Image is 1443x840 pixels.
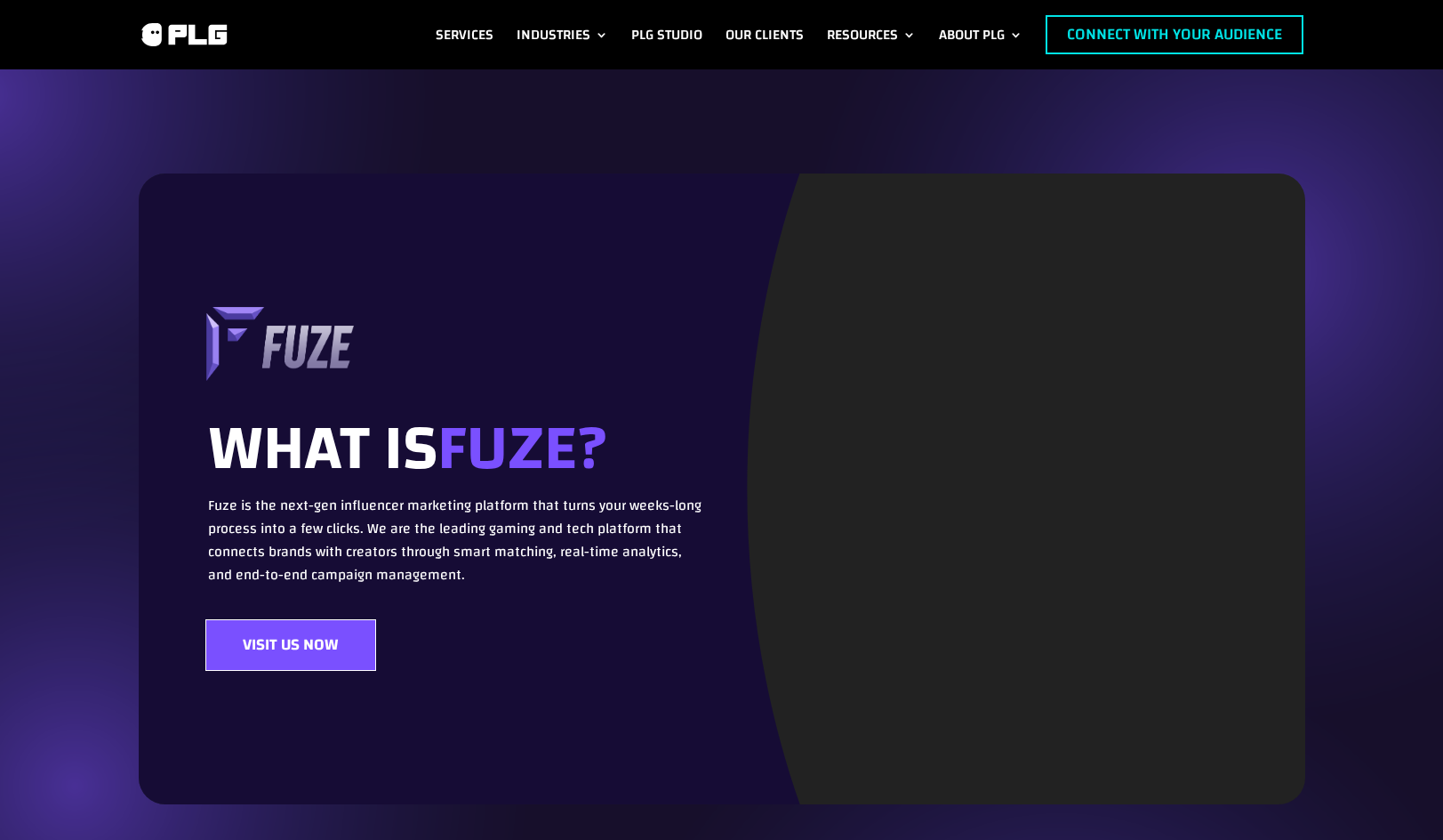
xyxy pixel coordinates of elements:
[1354,755,1443,840] iframe: Chat Widget
[437,390,607,507] span: FUZE?
[517,15,608,54] a: Industries
[205,619,376,672] a: Visit Us Now
[208,413,704,494] h1: WHAT is
[1046,15,1303,54] a: Connect with Your Audience
[631,15,702,54] a: PLG Studio
[208,494,704,586] p: Fuze is the next-gen influencer marketing platform that turns your weeks-long process into a few ...
[206,307,354,381] img: 3D LOGO
[939,15,1022,54] a: About PLG
[726,15,804,54] a: Our Clients
[436,15,493,54] a: Services
[827,15,916,54] a: Resources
